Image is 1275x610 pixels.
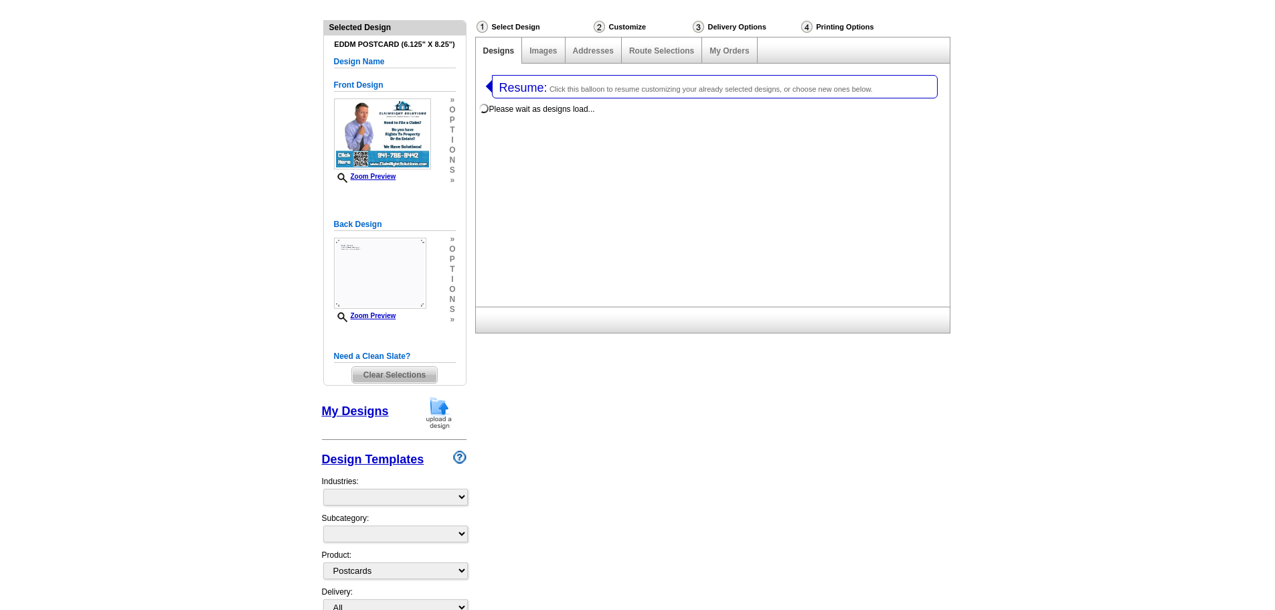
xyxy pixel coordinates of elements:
[322,549,466,586] div: Product:
[549,85,873,93] span: Click this balloon to resume customizing your already selected designs, or choose new ones below.
[709,46,749,56] a: My Orders
[800,20,919,33] div: Printing Options
[449,125,455,135] span: t
[453,451,466,464] img: design-wizard-help-icon.png
[592,20,691,37] div: Customize
[449,105,455,115] span: o
[449,234,455,244] span: »
[334,79,456,92] h5: Front Design
[693,21,704,33] img: Delivery Options
[449,305,455,315] span: s
[322,453,424,466] a: Design Templates
[499,81,547,94] span: Resume:
[352,367,437,383] span: Clear Selections
[334,40,456,49] h4: EDDM Postcard (6.125" x 8.25")
[449,175,455,185] span: »
[334,350,456,363] h5: Need a Clean Slate?
[477,21,488,33] img: Select Design
[629,46,694,56] a: Route Selections
[449,135,455,145] span: i
[449,165,455,175] span: s
[334,98,432,169] img: small-thumb.jpg
[449,254,455,264] span: p
[475,20,592,37] div: Select Design
[334,173,396,180] a: Zoom Preview
[691,20,800,37] div: Delivery Options
[334,56,456,68] h5: Design Name
[449,275,455,285] span: i
[529,46,557,56] a: Images
[801,21,813,33] img: Printing Options & Summary
[573,46,614,56] a: Addresses
[322,469,466,512] div: Industries:
[489,103,595,115] div: Please wait as designs load...
[449,145,455,155] span: o
[449,295,455,305] span: n
[449,285,455,295] span: o
[483,46,515,56] a: Designs
[322,512,466,549] div: Subcategory:
[449,115,455,125] span: p
[334,218,456,231] h5: Back Design
[449,95,455,105] span: »
[334,238,426,309] img: small-thumb.jpg
[422,396,456,430] img: upload-design
[594,21,605,33] img: Customize
[324,21,466,33] div: Selected Design
[449,264,455,275] span: t
[449,244,455,254] span: o
[334,312,396,319] a: Zoom Preview
[449,155,455,165] span: n
[486,75,492,97] img: leftArrow.png
[479,103,489,114] img: loading...
[322,404,389,418] a: My Designs
[449,315,455,325] span: »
